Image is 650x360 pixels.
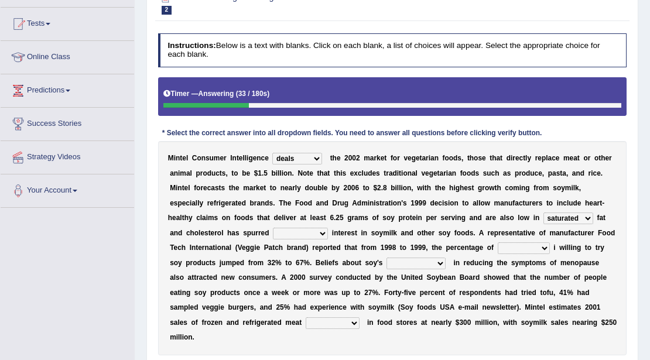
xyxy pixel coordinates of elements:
b: o [303,169,307,177]
b: v [421,169,425,177]
b: e [605,154,609,162]
b: m [513,184,519,192]
span: 2 [162,6,172,15]
b: c [519,154,524,162]
b: , [225,169,227,177]
b: n [435,154,439,162]
b: 6 [355,184,359,192]
b: s [475,169,479,177]
b: l [399,184,401,192]
b: $ [254,169,258,177]
b: l [321,184,323,192]
b: b [317,184,321,192]
b: r [224,154,227,162]
b: o [445,154,449,162]
a: Predictions [1,74,134,104]
b: , [461,154,463,162]
b: m [180,169,186,177]
b: a [389,169,393,177]
b: c [491,169,495,177]
b: t [327,169,330,177]
b: a [249,184,254,192]
b: h [495,169,499,177]
b: r [535,154,538,162]
b: 0 [348,154,353,162]
a: Strategy Videos [1,141,134,170]
b: o [449,154,453,162]
b: i [429,154,430,162]
b: s [556,169,560,177]
b: n [232,154,237,162]
b: h [336,169,340,177]
b: t [437,169,440,177]
b: 8 [383,184,387,192]
b: t [334,169,336,177]
b: . [601,169,603,177]
b: c [207,184,211,192]
b: o [365,184,370,192]
b: 0 [352,154,356,162]
b: e [253,154,257,162]
b: n [408,169,412,177]
b: u [313,184,317,192]
b: a [412,169,416,177]
b: r [200,169,203,177]
b: r [397,154,400,162]
b: i [422,184,424,192]
b: e [184,184,189,192]
b: i [453,184,455,192]
b: a [324,169,328,177]
b: l [362,169,364,177]
b: l [279,169,281,177]
b: t [182,184,184,192]
b: b [271,169,275,177]
b: a [572,169,576,177]
b: u [211,169,215,177]
b: e [416,154,420,162]
b: s [468,184,472,192]
b: e [381,154,385,162]
b: t [363,184,365,192]
b: p [196,169,200,177]
b: 2 [377,184,381,192]
b: n [280,184,285,192]
b: r [519,169,522,177]
b: b [242,169,246,177]
b: t [425,184,427,192]
b: a [448,169,452,177]
b: n [407,184,411,192]
b: m [243,184,249,192]
b: s [342,169,346,177]
b: l [416,169,418,177]
b: 5 [264,169,268,177]
b: M [168,154,174,162]
b: s [376,169,380,177]
b: t [180,154,182,162]
b: e [570,154,574,162]
b: , [411,184,413,192]
div: * Select the correct answer into all dropdown fields. You need to answer all questions before cli... [158,128,546,139]
b: p [542,154,546,162]
b: x [354,169,358,177]
b: b [391,184,395,192]
b: u [530,169,534,177]
b: t [523,154,525,162]
b: f [460,169,463,177]
b: a [552,169,556,177]
b: N [297,169,303,177]
b: l [295,184,297,192]
b: a [573,154,577,162]
b: d [393,169,397,177]
b: o [234,169,238,177]
b: t [490,154,492,162]
b: l [278,169,279,177]
b: 33 / 180s [238,90,268,98]
b: a [496,154,500,162]
b: t [420,154,422,162]
b: o [403,169,407,177]
b: d [305,184,309,192]
b: d [507,154,511,162]
b: e [260,184,264,192]
b: y [527,154,531,162]
b: u [364,169,368,177]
